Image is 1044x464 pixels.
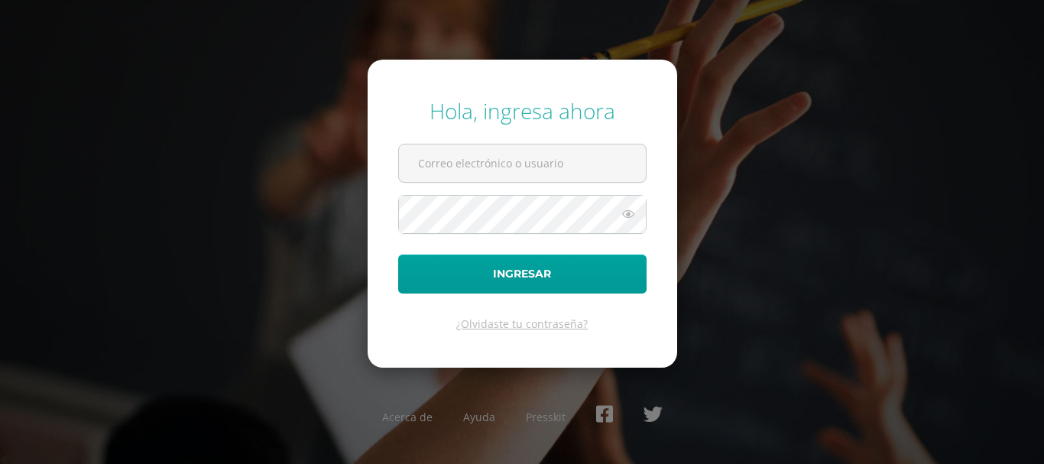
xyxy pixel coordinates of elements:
[398,96,647,125] div: Hola, ingresa ahora
[526,410,566,424] a: Presskit
[463,410,495,424] a: Ayuda
[399,144,646,182] input: Correo electrónico o usuario
[456,316,588,331] a: ¿Olvidaste tu contraseña?
[398,255,647,294] button: Ingresar
[382,410,433,424] a: Acerca de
